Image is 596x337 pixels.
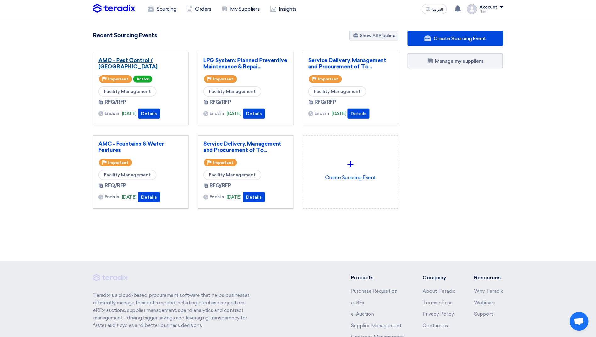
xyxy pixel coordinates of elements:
[98,170,156,180] span: Facility Management
[133,76,152,83] span: Active
[434,35,486,41] span: Create Sourcing Event
[422,4,447,14] button: العربية
[105,194,119,200] span: Ends in
[203,170,261,180] span: Facility Management
[105,182,126,190] span: RFQ/RFP
[122,194,137,201] span: [DATE]
[423,311,454,317] a: Privacy Policy
[351,288,397,294] a: Purchase Requisition
[213,77,233,81] span: Important
[227,110,241,117] span: [DATE]
[203,86,261,97] span: Facility Management
[105,99,126,106] span: RFQ/RFP
[474,311,493,317] a: Support
[213,160,233,165] span: Important
[423,274,455,281] li: Company
[479,5,497,10] div: Account
[265,2,302,16] a: Insights
[331,110,346,117] span: [DATE]
[407,53,503,68] a: Manage my suppliers
[479,10,503,13] div: Naif
[98,86,156,97] span: Facility Management
[423,288,455,294] a: About Teradix
[351,323,402,329] a: Supplier Management
[108,77,128,81] span: Important
[243,109,265,119] button: Details
[203,141,288,153] a: Service Delivery, Management and Procurement of To...
[308,57,393,70] a: Service Delivery, Management and Procurement of To...
[351,311,374,317] a: e-Auction
[474,288,503,294] a: Why Teradix
[314,99,336,106] span: RFQ/RFP
[474,300,495,306] a: Webinars
[318,77,338,81] span: Important
[210,110,224,117] span: Ends in
[308,155,393,174] div: +
[423,323,448,329] a: Contact us
[203,57,288,70] a: LPG System: Planned Preventive Maintenance & Repai...
[351,300,364,306] a: e-RFx
[570,312,588,331] div: Open chat
[181,2,216,16] a: Orders
[210,99,231,106] span: RFQ/RFP
[243,192,265,202] button: Details
[349,31,398,40] a: Show All Pipeline
[105,110,119,117] span: Ends in
[216,2,265,16] a: My Suppliers
[93,32,157,39] h4: Recent Sourcing Events
[308,141,393,196] div: Create Soucring Event
[93,292,257,329] p: Teradix is a cloud-based procurement software that helps businesses efficiently manage their enti...
[143,2,181,16] a: Sourcing
[308,86,366,97] span: Facility Management
[108,160,128,165] span: Important
[432,7,443,12] span: العربية
[227,194,241,201] span: [DATE]
[138,192,160,202] button: Details
[474,274,503,281] li: Resources
[347,109,369,119] button: Details
[138,109,160,119] button: Details
[122,110,137,117] span: [DATE]
[98,57,183,70] a: AMC - Pest Control / [GEOGRAPHIC_DATA]
[210,182,231,190] span: RFQ/RFP
[467,4,477,14] img: profile_test.png
[423,300,453,306] a: Terms of use
[314,110,329,117] span: Ends in
[93,4,135,13] img: Teradix logo
[98,141,183,153] a: AMC - Fountains & Water Features
[351,274,404,281] li: Products
[210,194,224,200] span: Ends in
